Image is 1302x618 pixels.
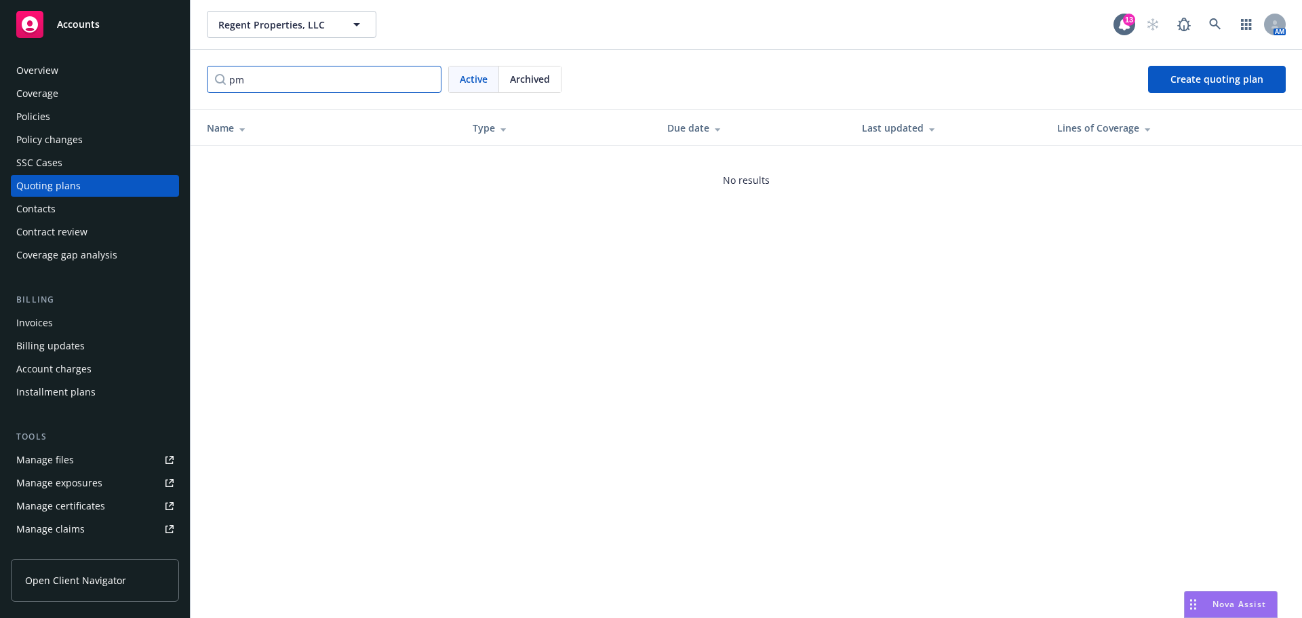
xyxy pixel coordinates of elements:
div: Invoices [16,312,53,334]
a: Coverage [11,83,179,104]
a: Account charges [11,358,179,380]
div: SSC Cases [16,152,62,174]
div: Coverage gap analysis [16,244,117,266]
div: Account charges [16,358,92,380]
a: Manage claims [11,518,179,540]
div: Contract review [16,221,87,243]
a: Manage exposures [11,472,179,494]
button: Regent Properties, LLC [207,11,376,38]
div: Manage certificates [16,495,105,517]
span: Open Client Navigator [25,573,126,587]
div: Policies [16,106,50,128]
a: Policies [11,106,179,128]
a: Accounts [11,5,179,43]
span: No results [723,173,770,187]
div: Installment plans [16,381,96,403]
span: Archived [510,72,550,86]
a: Invoices [11,312,179,334]
div: Billing updates [16,335,85,357]
a: Manage certificates [11,495,179,517]
div: Coverage [16,83,58,104]
a: Overview [11,60,179,81]
a: Switch app [1233,11,1260,38]
a: Coverage gap analysis [11,244,179,266]
div: Manage claims [16,518,85,540]
div: Overview [16,60,58,81]
div: Manage exposures [16,472,102,494]
a: Quoting plans [11,175,179,197]
a: Report a Bug [1170,11,1198,38]
div: Due date [667,121,840,135]
input: Filter by keyword... [207,66,441,93]
div: Last updated [862,121,1035,135]
div: Lines of Coverage [1057,121,1257,135]
div: Billing [11,293,179,307]
span: Create quoting plan [1170,73,1263,85]
div: 13 [1123,14,1135,26]
a: Create quoting plan [1148,66,1286,93]
a: Start snowing [1139,11,1166,38]
div: Name [207,121,451,135]
span: Accounts [57,19,100,30]
a: Manage BORs [11,541,179,563]
div: Manage BORs [16,541,80,563]
a: SSC Cases [11,152,179,174]
div: Manage files [16,449,74,471]
a: Manage files [11,449,179,471]
div: Tools [11,430,179,444]
div: Contacts [16,198,56,220]
div: Policy changes [16,129,83,151]
div: Quoting plans [16,175,81,197]
a: Billing updates [11,335,179,357]
span: Nova Assist [1212,598,1266,610]
a: Contacts [11,198,179,220]
a: Search [1202,11,1229,38]
div: Type [473,121,646,135]
button: Nova Assist [1184,591,1278,618]
a: Policy changes [11,129,179,151]
span: Regent Properties, LLC [218,18,336,32]
div: Drag to move [1185,592,1202,617]
span: Active [460,72,488,86]
a: Installment plans [11,381,179,403]
a: Contract review [11,221,179,243]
